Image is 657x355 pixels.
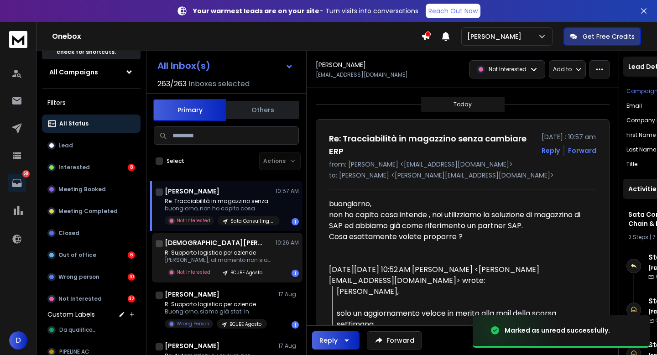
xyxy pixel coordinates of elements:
button: Others [226,100,299,120]
button: D [9,331,27,350]
button: Out of office6 [42,246,141,264]
button: Closed [42,224,141,242]
label: Select [167,157,184,165]
span: 263 / 263 [157,78,187,89]
p: Not Interested [177,269,210,276]
h1: [PERSON_NAME] [165,290,219,299]
p: [DATE] : 10:57 am [542,132,596,141]
div: 1 [292,218,299,225]
button: Meeting Completed [42,202,141,220]
div: 6 [128,251,135,259]
img: logo [9,31,27,48]
div: Cosa esattamente volete proporre ? [329,231,589,242]
p: Add to [553,66,572,73]
p: Closed [58,230,79,237]
p: 17 Aug [278,291,299,298]
p: – Turn visits into conversations [193,6,418,16]
div: [DATE][DATE] 10:52 AM [PERSON_NAME] <[PERSON_NAME][EMAIL_ADDRESS][DOMAIN_NAME]> wrote: [329,264,589,286]
button: All Inbox(s) [150,57,301,75]
p: Email [626,102,642,110]
p: Wrong person [58,273,99,281]
p: Meeting Completed [58,208,118,215]
h3: Inboxes selected [188,78,250,89]
button: Lead [42,136,141,155]
div: 1 [292,321,299,329]
p: Wrong Person [177,320,209,327]
h1: [PERSON_NAME] [316,60,366,69]
p: R: Supporto logistico per aziende [165,249,274,256]
strong: Your warmest leads are on your site [193,6,319,16]
p: Not Interested [58,295,102,303]
button: Not Interested32 [42,290,141,308]
button: Reply [312,331,360,350]
p: Not Interested [489,66,527,73]
p: Last Name [626,146,656,153]
p: buongiorno, non ho capito cosa [165,205,274,212]
p: from: [PERSON_NAME] <[EMAIL_ADDRESS][DOMAIN_NAME]> [329,160,596,169]
h1: All Campaigns [49,68,98,77]
p: Re: Tracciabilità in magazzino senza [165,198,274,205]
button: All Status [42,115,141,133]
button: Interested8 [42,158,141,177]
p: 17 Aug [278,342,299,350]
p: Sata Consulting - Supply Chain & Magazzino [230,218,274,224]
h1: All Inbox(s) [157,61,210,70]
p: Interested [58,164,90,171]
button: Forward [367,331,422,350]
div: 10 [128,273,135,281]
div: non ho capito cosa intende , noi utilizziamo la soluzione di magazzino di SAP ed abbiamo già come... [329,209,589,231]
p: R: Supporto logistico per aziende [165,301,267,308]
div: 8 [128,164,135,171]
button: Primary [153,99,226,121]
p: BCUBE Agosto [229,321,261,328]
button: Reply [542,146,560,155]
p: title [626,161,637,168]
p: Get Free Credits [583,32,635,41]
p: 10:57 AM [276,188,299,195]
p: 58 [22,170,30,177]
h1: [PERSON_NAME] [165,341,219,350]
p: 10:26 AM [276,239,299,246]
h1: [PERSON_NAME] [165,187,219,196]
p: All Status [59,120,89,127]
p: First Name [626,131,656,139]
div: Marked as unread successfully. [505,326,610,335]
div: [PERSON_NAME], [337,286,589,297]
p: [PERSON_NAME], al momento non siamo [165,256,274,264]
div: 32 [128,295,135,303]
span: 2 Steps [628,233,648,241]
h1: Re: Tracciabilità in magazzino senza cambiare ERP [329,132,536,158]
span: Da qualificare [59,326,98,334]
h1: Onebox [52,31,421,42]
div: 1 [292,270,299,277]
div: solo un aggiornamento veloce in merito alla mail della scorsa settimana. [337,308,589,330]
p: Out of office [58,251,96,259]
p: Not Interested [177,217,210,224]
div: Reply [319,336,338,345]
p: [EMAIL_ADDRESS][DOMAIN_NAME] [316,71,408,78]
p: to: [PERSON_NAME] <[PERSON_NAME][EMAIL_ADDRESS][DOMAIN_NAME]> [329,171,596,180]
a: 58 [8,174,26,192]
button: Get Free Credits [563,27,641,46]
p: Lead [58,142,73,149]
p: [PERSON_NAME] [467,32,525,41]
p: BCUBE Agosto [230,269,262,276]
h3: Filters [42,96,141,109]
h1: [DEMOGRAPHIC_DATA][PERSON_NAME] [165,238,265,247]
div: buongiorno, [329,198,589,253]
div: Forward [568,146,596,155]
p: Reach Out Now [428,6,478,16]
p: Buongiorno, siamo già stati in [165,308,267,315]
p: Meeting Booked [58,186,106,193]
h3: Custom Labels [47,310,95,319]
button: Meeting Booked [42,180,141,198]
a: Reach Out Now [426,4,480,18]
button: Wrong person10 [42,268,141,286]
button: Da qualificare [42,321,141,339]
p: Today [454,101,472,108]
button: All Campaigns [42,63,141,81]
